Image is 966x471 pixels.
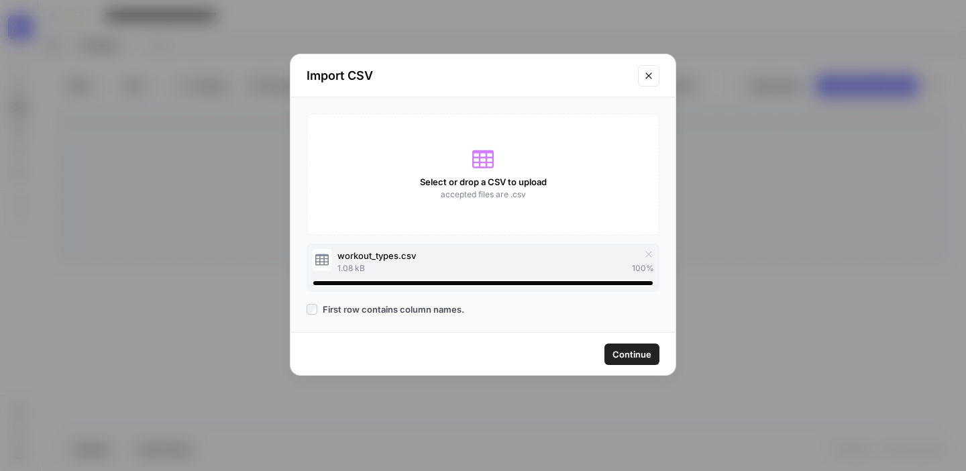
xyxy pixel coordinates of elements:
span: workout_types.csv [337,249,416,262]
button: Close modal [638,65,659,87]
button: Continue [604,344,659,365]
span: First row contains column names. [323,303,464,316]
span: Select or drop a CSV to upload [420,175,547,189]
span: accepted files are .csv [441,189,526,201]
span: Continue [612,348,651,361]
span: 1.08 kB [337,262,365,274]
span: 100 % [632,262,654,274]
input: First row contains column names. [307,304,317,315]
h2: Import CSV [307,66,630,85]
